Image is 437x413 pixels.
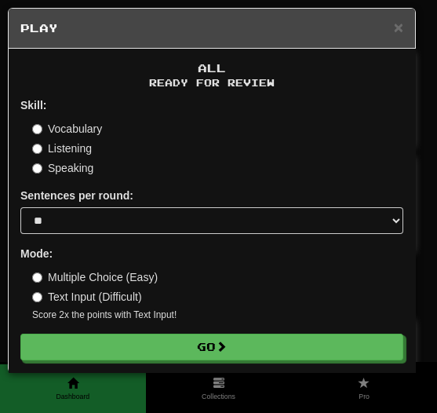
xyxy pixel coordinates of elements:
[32,163,42,174] input: Speaking
[20,20,403,36] h5: Play
[32,144,42,154] input: Listening
[32,309,403,322] small: Score 2x the points with Text Input !
[32,121,102,137] label: Vocabulary
[32,124,42,134] input: Vocabulary
[32,141,92,156] label: Listening
[32,160,93,176] label: Speaking
[20,247,53,260] strong: Mode:
[394,19,403,35] button: Close
[32,289,142,305] label: Text Input (Difficult)
[20,334,403,360] button: Go
[32,272,42,283] input: Multiple Choice (Easy)
[32,292,42,302] input: Text Input (Difficult)
[20,76,403,90] small: Ready for Review
[20,99,46,111] strong: Skill:
[20,188,133,203] label: Sentences per round:
[32,269,158,285] label: Multiple Choice (Easy)
[198,61,226,75] span: All
[394,18,403,36] span: ×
